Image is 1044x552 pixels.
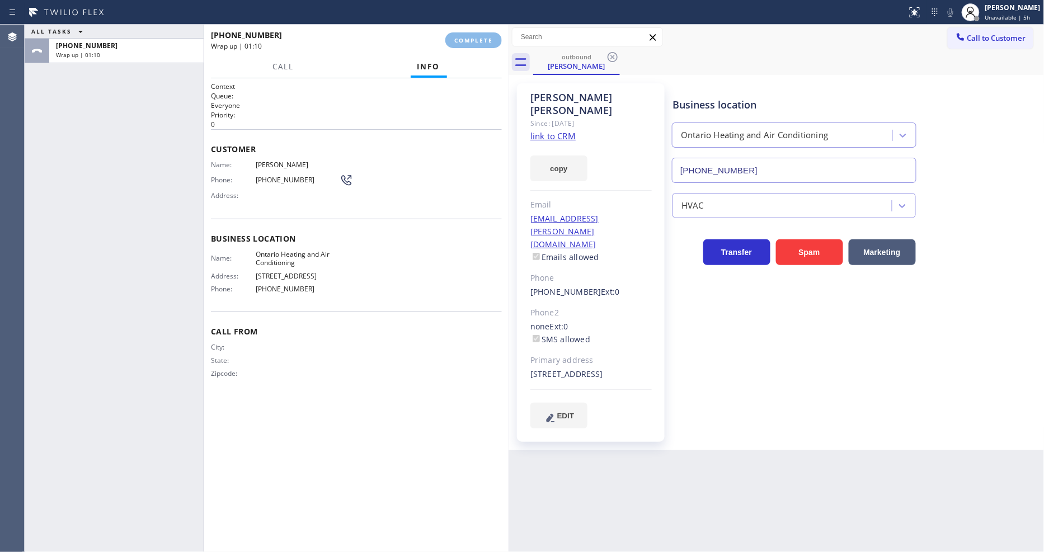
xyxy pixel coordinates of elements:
[211,91,502,101] h2: Queue:
[211,272,256,280] span: Address:
[703,239,770,265] button: Transfer
[530,334,590,345] label: SMS allowed
[534,53,619,61] div: outbound
[211,101,502,110] p: Everyone
[211,144,502,154] span: Customer
[56,41,117,50] span: [PHONE_NUMBER]
[211,41,262,51] span: Wrap up | 01:10
[256,285,340,293] span: [PHONE_NUMBER]
[530,320,652,346] div: none
[530,155,587,181] button: copy
[533,253,540,260] input: Emails allowed
[967,33,1026,43] span: Call to Customer
[530,117,652,130] div: Since: [DATE]
[534,50,619,74] div: Stella Galvan
[211,356,256,365] span: State:
[512,28,662,46] input: Search
[530,252,599,262] label: Emails allowed
[530,403,587,428] button: EDIT
[211,30,282,40] span: [PHONE_NUMBER]
[211,191,256,200] span: Address:
[272,62,294,72] span: Call
[948,27,1033,49] button: Call to Customer
[530,272,652,285] div: Phone
[530,213,599,249] a: [EMAIL_ADDRESS][PERSON_NAME][DOMAIN_NAME]
[454,36,493,44] span: COMPLETE
[776,239,843,265] button: Spam
[530,199,652,211] div: Email
[256,176,340,184] span: [PHONE_NUMBER]
[211,369,256,378] span: Zipcode:
[530,286,601,297] a: [PHONE_NUMBER]
[211,285,256,293] span: Phone:
[849,239,916,265] button: Marketing
[256,161,340,169] span: [PERSON_NAME]
[681,129,828,142] div: Ontario Heating and Air Conditioning
[681,199,704,212] div: HVAC
[256,250,340,267] span: Ontario Heating and Air Conditioning
[672,158,916,183] input: Phone Number
[56,51,100,59] span: Wrap up | 01:10
[211,120,502,129] p: 0
[557,412,574,420] span: EDIT
[601,286,620,297] span: Ext: 0
[211,254,256,262] span: Name:
[445,32,502,48] button: COMPLETE
[211,343,256,351] span: City:
[266,56,300,78] button: Call
[985,13,1031,21] span: Unavailable | 5h
[211,161,256,169] span: Name:
[673,97,915,112] div: Business location
[530,306,652,319] div: Phone2
[211,176,256,184] span: Phone:
[211,233,502,244] span: Business location
[31,27,72,35] span: ALL TASKS
[530,91,652,117] div: [PERSON_NAME] [PERSON_NAME]
[530,130,576,141] a: link to CRM
[985,3,1041,12] div: [PERSON_NAME]
[417,62,440,72] span: Info
[25,25,94,38] button: ALL TASKS
[550,321,568,332] span: Ext: 0
[211,326,502,337] span: Call From
[530,368,652,381] div: [STREET_ADDRESS]
[211,82,502,91] h1: Context
[211,110,502,120] h2: Priority:
[943,4,958,20] button: Mute
[411,56,447,78] button: Info
[530,354,652,367] div: Primary address
[256,272,340,280] span: [STREET_ADDRESS]
[533,335,540,342] input: SMS allowed
[534,61,619,71] div: [PERSON_NAME]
